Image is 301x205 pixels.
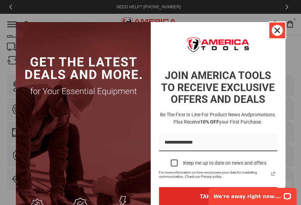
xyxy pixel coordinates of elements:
span: For more information on how we process your data for marketing communication. Check our Privacy p... [159,170,269,179]
iframe: LiveChat chat widget [204,183,301,205]
svg: close icon [274,28,280,33]
strong: 10% OFF [200,119,219,125]
span: promotions. Plus receive your first purchase. [173,112,276,125]
input: Email field [159,134,277,152]
h3: Be the first in line for product news and [158,111,279,126]
svg: link icon [269,169,277,178]
button: Close [269,22,285,39]
strong: JOIN AMERICA TOOLS TO RECEIVE EXCLUSIVE OFFERS AND DEALS [161,69,275,105]
a: Read our Privacy Policy [269,169,277,178]
div: Keep me up to date on news and offers [183,160,266,166]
